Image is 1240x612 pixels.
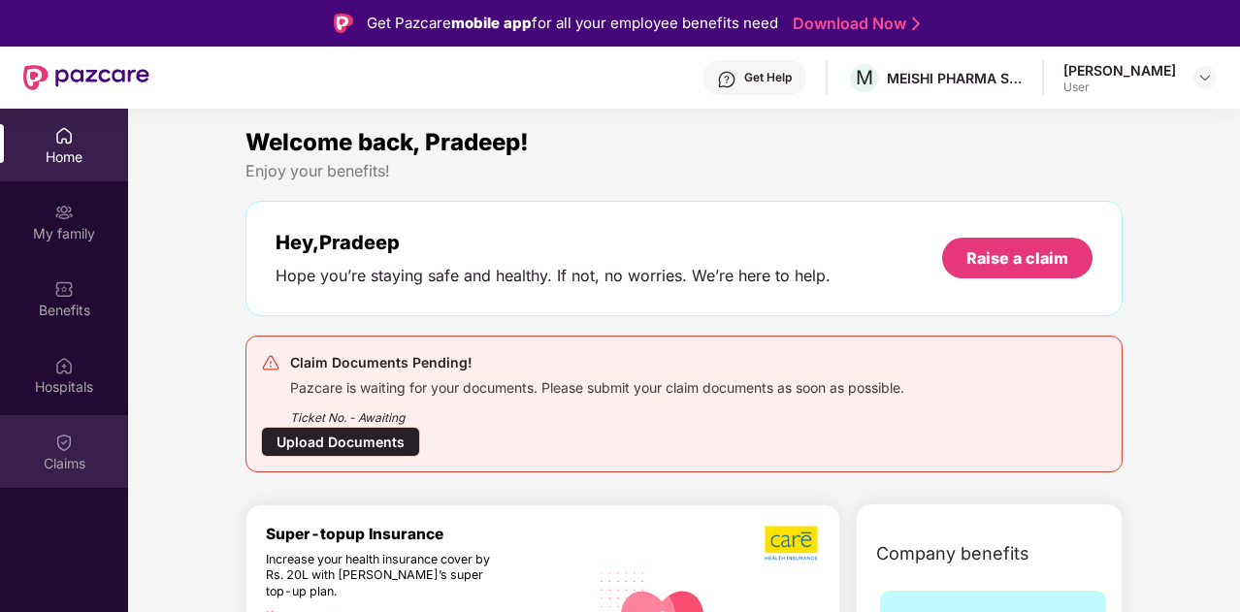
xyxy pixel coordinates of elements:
[744,70,792,85] div: Get Help
[245,128,529,156] span: Welcome back, Pradeep!
[54,356,74,375] img: svg+xml;base64,PHN2ZyBpZD0iSG9zcGl0YWxzIiB4bWxucz0iaHR0cDovL3d3dy53My5vcmcvMjAwMC9zdmciIHdpZHRoPS...
[887,69,1023,87] div: MEISHI PHARMA SERVICES PRIVATE LIMITED
[266,525,589,543] div: Super-topup Insurance
[966,247,1068,269] div: Raise a claim
[451,14,532,32] strong: mobile app
[290,351,904,374] div: Claim Documents Pending!
[290,374,904,397] div: Pazcare is waiting for your documents. Please submit your claim documents as soon as possible.
[334,14,353,33] img: Logo
[54,126,74,145] img: svg+xml;base64,PHN2ZyBpZD0iSG9tZSIgeG1sbnM9Imh0dHA6Ly93d3cudzMub3JnLzIwMDAvc3ZnIiB3aWR0aD0iMjAiIG...
[54,433,74,452] img: svg+xml;base64,PHN2ZyBpZD0iQ2xhaW0iIHhtbG5zPSJodHRwOi8vd3d3LnczLm9yZy8yMDAwL3N2ZyIgd2lkdGg9IjIwIi...
[290,397,904,427] div: Ticket No. - Awaiting
[54,279,74,299] img: svg+xml;base64,PHN2ZyBpZD0iQmVuZWZpdHMiIHhtbG5zPSJodHRwOi8vd3d3LnczLm9yZy8yMDAwL3N2ZyIgd2lkdGg9Ij...
[23,65,149,90] img: New Pazcare Logo
[765,525,820,562] img: b5dec4f62d2307b9de63beb79f102df3.png
[876,540,1029,567] span: Company benefits
[1063,61,1176,80] div: [PERSON_NAME]
[1063,80,1176,95] div: User
[54,203,74,222] img: svg+xml;base64,PHN2ZyB3aWR0aD0iMjAiIGhlaWdodD0iMjAiIHZpZXdCb3g9IjAgMCAyMCAyMCIgZmlsbD0ibm9uZSIgeG...
[717,70,736,89] img: svg+xml;base64,PHN2ZyBpZD0iSGVscC0zMngzMiIgeG1sbnM9Imh0dHA6Ly93d3cudzMub3JnLzIwMDAvc3ZnIiB3aWR0aD...
[367,12,778,35] div: Get Pazcare for all your employee benefits need
[793,14,914,34] a: Download Now
[856,66,873,89] span: M
[276,266,831,286] div: Hope you’re staying safe and healthy. If not, no worries. We’re here to help.
[1197,70,1213,85] img: svg+xml;base64,PHN2ZyBpZD0iRHJvcGRvd24tMzJ4MzIiIHhtbG5zPSJodHRwOi8vd3d3LnczLm9yZy8yMDAwL3N2ZyIgd2...
[261,427,420,457] div: Upload Documents
[912,14,920,34] img: Stroke
[266,552,506,600] div: Increase your health insurance cover by Rs. 20L with [PERSON_NAME]’s super top-up plan.
[261,353,280,372] img: svg+xml;base64,PHN2ZyB4bWxucz0iaHR0cDovL3d3dy53My5vcmcvMjAwMC9zdmciIHdpZHRoPSIyNCIgaGVpZ2h0PSIyNC...
[276,231,831,254] div: Hey, Pradeep
[245,161,1123,181] div: Enjoy your benefits!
